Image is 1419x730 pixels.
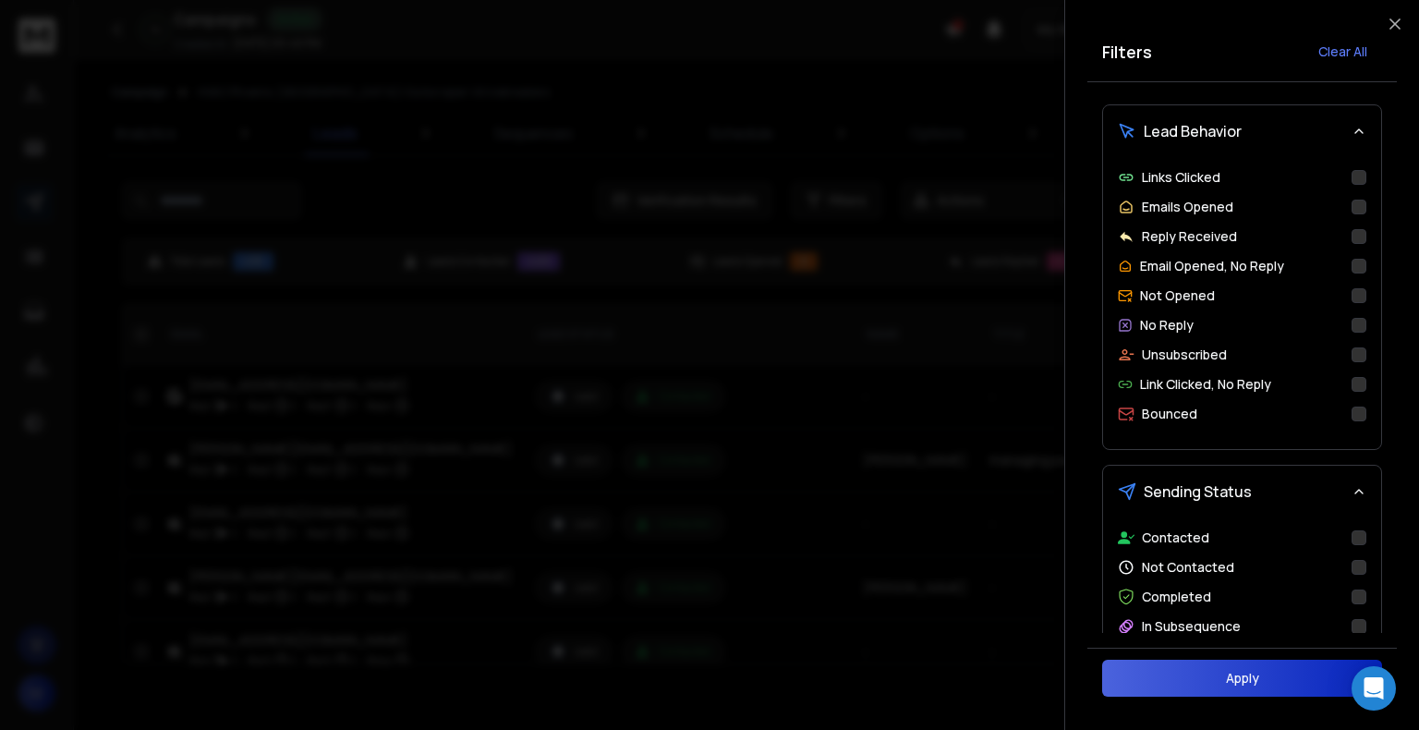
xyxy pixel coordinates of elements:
[1142,405,1197,423] p: Bounced
[1103,517,1381,721] div: Sending Status
[1142,558,1234,577] p: Not Contacted
[1142,198,1233,216] p: Emails Opened
[1142,346,1227,364] p: Unsubscribed
[1144,481,1252,503] span: Sending Status
[1142,168,1220,187] p: Links Clicked
[1142,529,1209,547] p: Contacted
[1144,120,1242,142] span: Lead Behavior
[1103,466,1381,517] button: Sending Status
[1142,588,1211,606] p: Completed
[1103,105,1381,157] button: Lead Behavior
[1142,227,1237,246] p: Reply Received
[1140,316,1194,335] p: No Reply
[1102,39,1152,65] h2: Filters
[1140,286,1215,305] p: Not Opened
[1142,617,1241,636] p: In Subsequence
[1304,33,1382,70] button: Clear All
[1140,257,1284,275] p: Email Opened, No Reply
[1103,157,1381,449] div: Lead Behavior
[1102,660,1382,697] button: Apply
[1140,375,1271,394] p: Link Clicked, No Reply
[1352,666,1396,711] div: Open Intercom Messenger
